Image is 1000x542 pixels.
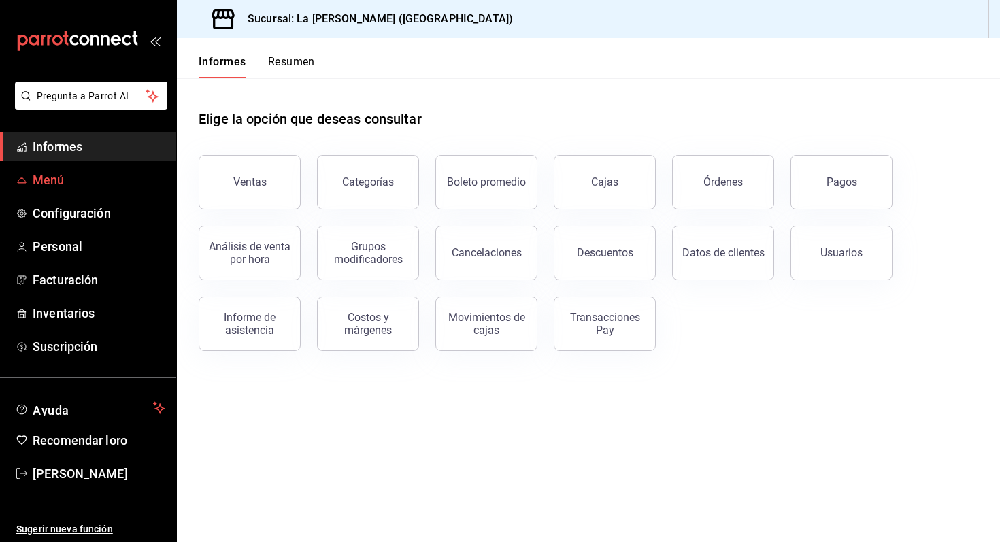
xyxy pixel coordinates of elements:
button: Descuentos [554,226,656,280]
button: Usuarios [790,226,893,280]
font: Recomendar loro [33,433,127,447]
button: Movimientos de cajas [435,297,537,351]
font: Costos y márgenes [344,311,392,337]
font: Pagos [827,175,857,188]
font: Boleto promedio [447,175,526,188]
font: Datos de clientes [682,246,765,259]
button: Pregunta a Parrot AI [15,82,167,110]
a: Pregunta a Parrot AI [10,99,167,113]
font: Informes [33,139,82,154]
div: pestañas de navegación [199,54,315,78]
button: Boleto promedio [435,155,537,209]
font: Cancelaciones [452,246,522,259]
button: Datos de clientes [672,226,774,280]
font: Resumen [268,55,315,68]
font: Informes [199,55,246,68]
font: Descuentos [577,246,633,259]
font: Grupos modificadores [334,240,403,266]
button: Órdenes [672,155,774,209]
font: Menú [33,173,65,187]
font: Sucursal: La [PERSON_NAME] ([GEOGRAPHIC_DATA]) [248,12,513,25]
font: Análisis de venta por hora [209,240,290,266]
button: Transacciones Pay [554,297,656,351]
button: Cajas [554,155,656,209]
font: Informe de asistencia [224,311,276,337]
font: Movimientos de cajas [448,311,525,337]
button: Ventas [199,155,301,209]
button: Cancelaciones [435,226,537,280]
font: Elige la opción que deseas consultar [199,111,422,127]
font: Órdenes [703,175,743,188]
font: Usuarios [820,246,863,259]
button: Grupos modificadores [317,226,419,280]
font: Cajas [591,175,618,188]
font: Sugerir nueva función [16,524,113,535]
font: [PERSON_NAME] [33,467,128,481]
font: Transacciones Pay [570,311,640,337]
button: Pagos [790,155,893,209]
button: Categorías [317,155,419,209]
font: Configuración [33,206,111,220]
font: Facturación [33,273,98,287]
font: Suscripción [33,339,97,354]
font: Ventas [233,175,267,188]
font: Ayuda [33,403,69,418]
font: Inventarios [33,306,95,320]
font: Personal [33,239,82,254]
font: Categorías [342,175,394,188]
button: Análisis de venta por hora [199,226,301,280]
button: Informe de asistencia [199,297,301,351]
font: Pregunta a Parrot AI [37,90,129,101]
button: abrir_cajón_menú [150,35,161,46]
button: Costos y márgenes [317,297,419,351]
